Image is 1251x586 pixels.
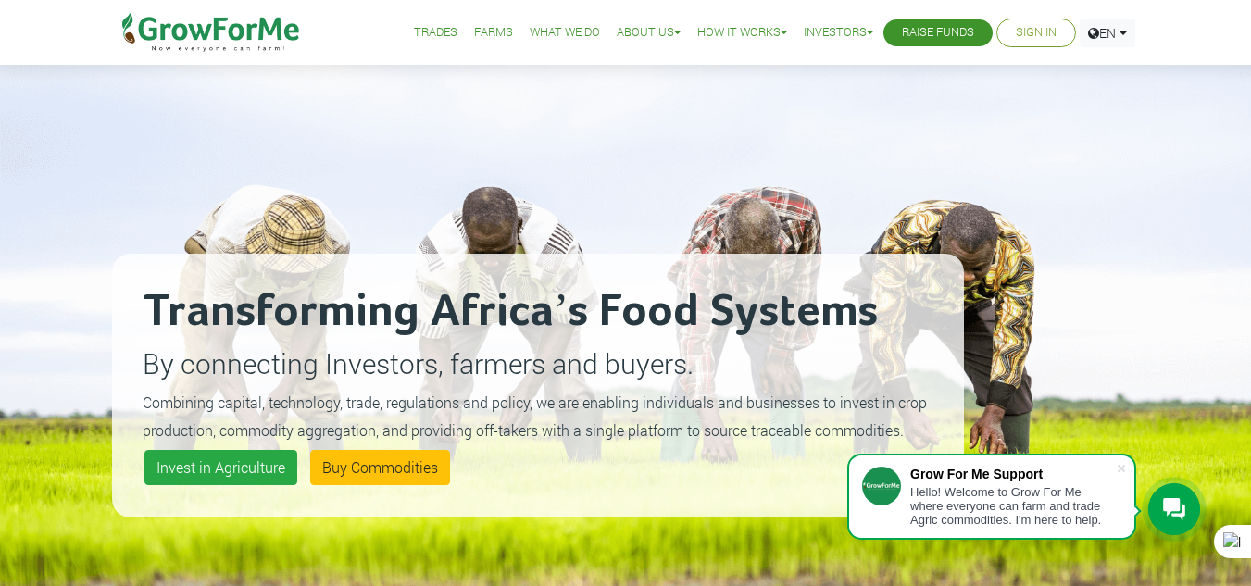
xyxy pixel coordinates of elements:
[1016,23,1057,43] a: Sign In
[414,23,457,43] a: Trades
[474,23,513,43] a: Farms
[910,485,1116,527] div: Hello! Welcome to Grow For Me where everyone can farm and trade Agric commodities. I'm here to help.
[144,450,297,485] a: Invest in Agriculture
[804,23,873,43] a: Investors
[530,23,600,43] a: What We Do
[617,23,681,43] a: About Us
[902,23,974,43] a: Raise Funds
[697,23,787,43] a: How it Works
[143,393,927,440] small: Combining capital, technology, trade, regulations and policy, we are enabling individuals and bus...
[143,284,933,340] h2: Transforming Africa’s Food Systems
[310,450,450,485] a: Buy Commodities
[143,343,933,384] p: By connecting Investors, farmers and buyers.
[1080,19,1135,47] a: EN
[910,467,1116,481] div: Grow For Me Support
